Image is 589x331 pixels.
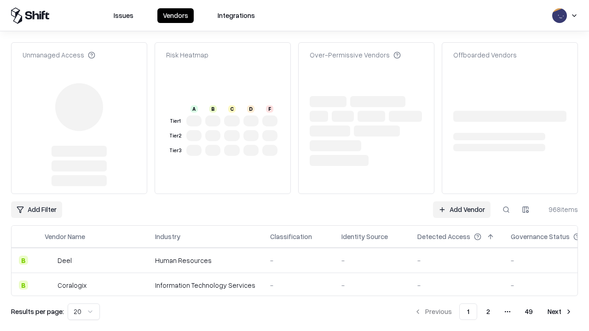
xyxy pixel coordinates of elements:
div: Human Resources [155,256,255,265]
a: Add Vendor [433,201,491,218]
button: Issues [108,8,139,23]
img: Coralogix [45,280,54,290]
button: 49 [518,303,540,320]
div: Industry [155,232,180,241]
div: B [209,105,217,113]
div: 968 items [541,205,578,214]
div: Over-Permissive Vendors [310,50,401,60]
div: F [266,105,273,113]
p: Results per page: [11,307,64,316]
div: B [19,256,28,265]
div: Governance Status [511,232,570,241]
img: Deel [45,256,54,265]
div: Tier 1 [168,117,183,125]
div: - [270,256,327,265]
div: D [247,105,254,113]
div: Classification [270,232,312,241]
button: Integrations [212,8,260,23]
button: Add Filter [11,201,62,218]
div: - [417,256,496,265]
div: - [341,280,403,290]
button: 1 [459,303,477,320]
div: Offboarded Vendors [453,50,517,60]
div: Tier 2 [168,132,183,140]
div: Vendor Name [45,232,85,241]
div: - [270,280,327,290]
div: Deel [58,256,72,265]
div: C [228,105,236,113]
nav: pagination [409,303,578,320]
div: Risk Heatmap [166,50,208,60]
button: 2 [479,303,497,320]
div: Unmanaged Access [23,50,95,60]
div: Tier 3 [168,147,183,154]
div: A [191,105,198,113]
div: - [417,280,496,290]
div: B [19,280,28,290]
button: Next [542,303,578,320]
div: Identity Source [341,232,388,241]
div: Coralogix [58,280,87,290]
button: Vendors [157,8,194,23]
div: Detected Access [417,232,470,241]
div: Information Technology Services [155,280,255,290]
div: - [341,256,403,265]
